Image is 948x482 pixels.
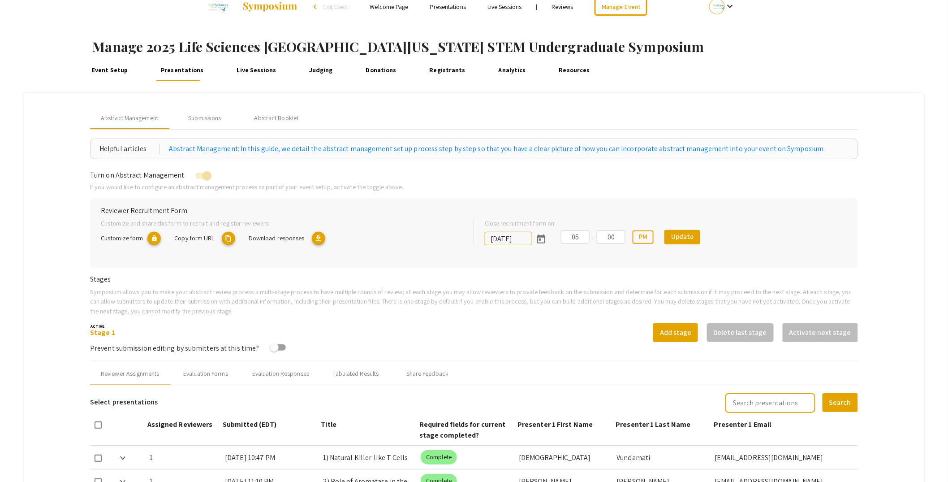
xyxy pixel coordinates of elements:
[590,232,597,243] div: :
[532,230,550,248] button: Open calendar
[597,230,625,244] input: Minutes
[496,60,528,81] a: Analytics
[183,369,228,378] div: Evaluation Forms
[7,442,38,475] iframe: Chat
[616,420,691,429] span: Presenter 1 Last Name
[174,234,214,242] span: Copy form URL
[225,446,316,469] div: [DATE] 10:47 PM
[159,60,206,81] a: Presentations
[664,230,700,244] button: Update
[90,170,185,180] span: Turn on Abstract Management
[519,446,610,469] div: [DEMOGRAPHIC_DATA]
[725,1,736,12] mat-icon: Expand account dropdown
[419,420,506,440] span: Required fields for current stage completed?
[314,4,319,9] div: arrow_back_ios
[307,60,335,81] a: Judging
[147,420,213,429] span: Assigned Reviewers
[101,206,847,215] h6: Reviewer Recruitment Form
[90,182,858,192] p: If you would like to configure an abstract management process as part of your event setup, activa...
[617,446,708,469] div: Vundamati
[324,3,349,11] span: Exit Event
[254,113,299,123] div: Abstract Booklet
[725,393,815,413] input: Search presentations
[101,234,143,242] span: Customize form
[430,3,466,11] a: Presentations
[147,232,161,245] mat-icon: lock
[707,323,774,342] button: Delete last stage
[653,323,698,342] button: Add stage
[487,3,521,11] a: Live Sessions
[90,343,259,353] span: Prevent submission editing by submitters at this time?
[321,420,337,429] span: Title
[150,446,218,469] div: 1
[406,369,448,378] div: Share Feedback
[633,230,654,244] button: PM
[714,420,771,429] span: Presenter 1 Email
[823,393,858,412] button: Search
[312,232,325,245] mat-icon: Export responses
[517,420,593,429] span: Presenter 1 First Name
[90,275,858,283] h6: Stages
[561,230,590,244] input: Hours
[101,369,159,378] div: Reviewer Assignments
[90,328,115,337] a: Stage 1
[249,234,305,242] span: Download responses
[101,113,158,123] span: Abstract Management
[363,60,398,81] a: Donations
[783,323,858,342] button: Activate next stage
[242,1,298,12] img: Symposium by ForagerOne
[370,3,409,11] a: Welcome Page
[120,456,125,460] img: Expand arrow
[552,3,573,11] a: Reviews
[99,143,160,154] div: Helpful articles
[92,39,948,55] h1: Manage 2025 Life Sciences [GEOGRAPHIC_DATA][US_STATE] STEM Undergraduate Symposium
[90,287,858,316] p: Symposium allows you to make your abstract review process a multi-stage process to have multiple ...
[169,143,825,154] a: Abstract Management: In this guide, we detail the abstract management set up process step by step...
[323,446,414,469] div: 1) Natural Killer-like T Cells and Longevity: A Comparative Analysis
[90,392,158,412] h6: Select presentations
[234,60,278,81] a: Live Sessions
[485,218,556,228] label: Close recruitment form on:
[188,113,221,123] div: Submissions
[333,369,379,378] div: Tabulated Results
[101,218,459,228] p: Customize and share this form to recruit and register reviewers:
[223,420,277,429] span: Submitted (EDT)
[715,446,851,469] div: [EMAIL_ADDRESS][DOMAIN_NAME]
[222,232,235,245] mat-icon: copy URL
[90,60,130,81] a: Event Setup
[252,369,309,378] div: Evaluation Responses
[427,60,468,81] a: Registrants
[556,60,592,81] a: Resources
[421,450,457,465] mat-chip: Complete
[532,3,541,11] li: |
